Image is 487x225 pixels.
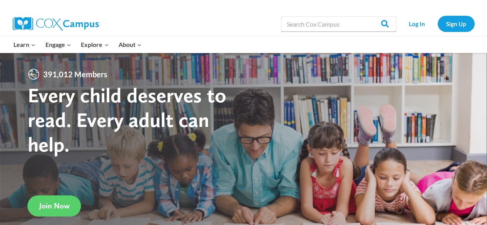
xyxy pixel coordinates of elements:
span: Engage [45,40,71,50]
a: Sign Up [438,16,475,32]
strong: Every child deserves to read. Every adult can help. [28,83,226,156]
img: Cox Campus [13,17,99,31]
a: Log In [400,16,434,32]
input: Search Cox Campus [281,16,397,32]
nav: Primary Navigation [9,37,147,53]
span: 391,012 Members [40,68,110,80]
span: Learn [13,40,35,50]
span: About [119,40,142,50]
span: Explore [81,40,109,50]
span: Join Now [39,201,70,210]
nav: Secondary Navigation [400,16,475,32]
a: Join Now [28,195,81,217]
